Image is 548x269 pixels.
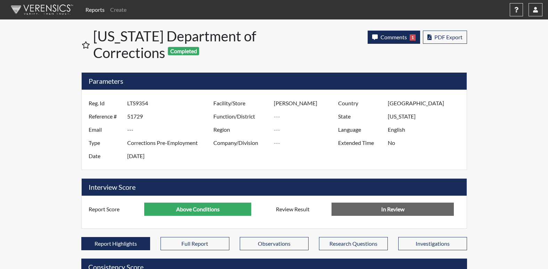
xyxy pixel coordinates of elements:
[107,3,129,17] a: Create
[83,136,127,149] label: Type
[333,110,388,123] label: State
[144,203,251,216] input: ---
[168,47,199,55] span: Completed
[208,97,274,110] label: Facility/Store
[368,31,420,44] button: Comments1
[398,237,467,250] button: Investigations
[388,110,465,123] input: ---
[83,3,107,17] a: Reports
[333,136,388,149] label: Extended Time
[274,123,340,136] input: ---
[274,110,340,123] input: ---
[93,28,275,61] h1: [US_STATE] Department of Corrections
[83,110,127,123] label: Reference #
[208,110,274,123] label: Function/District
[127,149,215,163] input: ---
[83,123,127,136] label: Email
[434,34,463,40] span: PDF Export
[208,123,274,136] label: Region
[127,123,215,136] input: ---
[423,31,467,44] button: PDF Export
[127,136,215,149] input: ---
[274,136,340,149] input: ---
[381,34,407,40] span: Comments
[81,237,150,250] button: Report Highlights
[127,97,215,110] input: ---
[83,97,127,110] label: Reg. Id
[127,110,215,123] input: ---
[388,136,465,149] input: ---
[240,237,309,250] button: Observations
[271,203,332,216] label: Review Result
[82,73,467,90] h5: Parameters
[208,136,274,149] label: Company/Division
[388,123,465,136] input: ---
[319,237,388,250] button: Research Questions
[410,34,416,41] span: 1
[82,179,467,196] h5: Interview Score
[333,123,388,136] label: Language
[388,97,465,110] input: ---
[333,97,388,110] label: Country
[332,203,454,216] input: No Decision
[83,149,127,163] label: Date
[274,97,340,110] input: ---
[83,203,145,216] label: Report Score
[161,237,229,250] button: Full Report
